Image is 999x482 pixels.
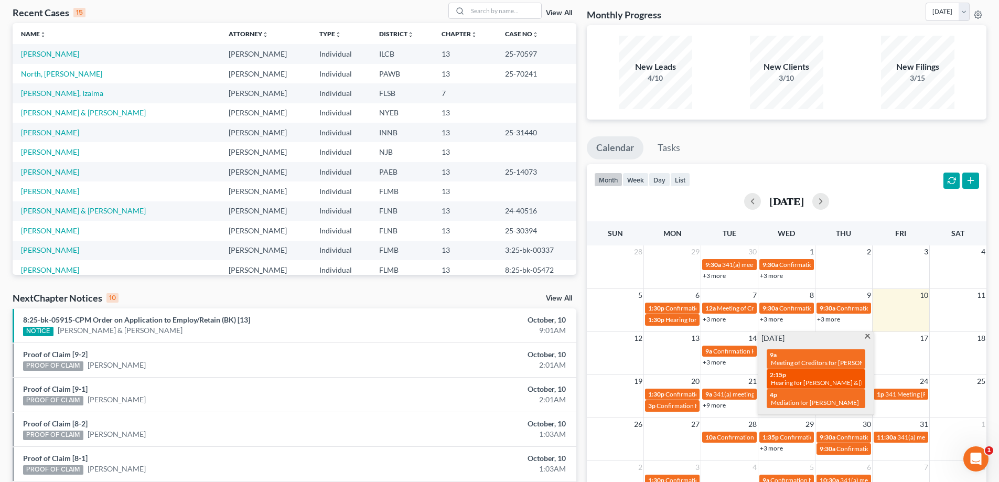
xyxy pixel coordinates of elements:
td: [PERSON_NAME] [220,162,311,181]
span: 18 [976,332,986,345]
span: 13 [690,332,701,345]
span: 1:30p [648,316,664,324]
span: 4 [751,461,758,474]
span: Confirmation Hearing for [PERSON_NAME] [779,304,899,312]
td: [PERSON_NAME] [220,241,311,260]
td: NJB [371,142,433,162]
iframe: Intercom live chat [963,446,989,472]
span: 17 [919,332,929,345]
span: 26 [633,418,643,431]
span: Meeting of Creditors for [PERSON_NAME] [717,304,833,312]
div: October, 10 [392,349,566,360]
td: FLMB [371,241,433,260]
a: [PERSON_NAME] & [PERSON_NAME] [21,206,146,215]
td: Individual [311,142,371,162]
td: 13 [433,44,497,63]
td: FLNB [371,201,433,221]
span: 1 [809,245,815,258]
td: [PERSON_NAME] [220,123,311,142]
span: 30 [747,245,758,258]
td: 13 [433,162,497,181]
span: Mon [663,229,682,238]
span: Tue [723,229,736,238]
span: 14 [747,332,758,345]
div: 9:01AM [392,325,566,336]
a: Proof of Claim [9-1] [23,384,88,393]
a: [PERSON_NAME] [88,429,146,440]
td: 13 [433,241,497,260]
td: 13 [433,103,497,123]
a: 8:25-bk-05915-CPM Order on Application to Employ/Retain (BK) [13] [23,315,250,324]
div: October, 10 [392,419,566,429]
span: Wed [778,229,795,238]
td: FLMB [371,260,433,280]
span: Meeting of Creditors for [PERSON_NAME] [771,359,887,367]
span: Confirmation Hearing for [PERSON_NAME] [780,433,900,441]
a: +3 more [760,315,783,323]
td: 13 [433,260,497,280]
td: INNB [371,123,433,142]
a: Proof of Claim [8-2] [23,419,88,428]
td: Individual [311,221,371,240]
a: Nameunfold_more [21,30,46,38]
div: 1:03AM [392,464,566,474]
span: 30 [862,418,872,431]
span: [DATE] [761,333,785,344]
a: Tasks [648,136,690,159]
span: 4p [770,391,777,399]
div: PROOF OF CLAIM [23,361,83,371]
td: PAEB [371,162,433,181]
span: 1 [985,446,993,455]
td: PAWB [371,64,433,83]
span: 21 [747,375,758,388]
td: 25-70597 [497,44,576,63]
td: [PERSON_NAME] [220,103,311,123]
span: 9:30a [705,261,721,269]
span: Confirmation hearing for [PERSON_NAME] [665,390,785,398]
a: [PERSON_NAME] [21,49,79,58]
h2: [DATE] [769,196,804,207]
span: 2 [637,461,643,474]
td: Individual [311,83,371,103]
span: Hearing for [PERSON_NAME] & [PERSON_NAME] [771,379,908,387]
span: 9a [705,347,712,355]
i: unfold_more [335,31,341,38]
a: [PERSON_NAME] [21,167,79,176]
div: October, 10 [392,384,566,394]
a: View All [546,9,572,17]
a: Case Nounfold_more [505,30,539,38]
button: day [649,173,670,187]
td: 13 [433,64,497,83]
span: Confirmation Hearing for [PERSON_NAME] [713,347,833,355]
a: [PERSON_NAME] [21,226,79,235]
td: Individual [311,260,371,280]
div: 2:01AM [392,394,566,405]
div: New Clients [750,61,823,73]
td: Individual [311,241,371,260]
td: 25-70241 [497,64,576,83]
i: unfold_more [532,31,539,38]
div: PROOF OF CLAIM [23,396,83,405]
td: [PERSON_NAME] [220,83,311,103]
div: 3/10 [750,73,823,83]
span: 9:30a [762,304,778,312]
a: [PERSON_NAME] [21,128,79,137]
span: 1 [980,418,986,431]
i: unfold_more [40,31,46,38]
span: Sun [608,229,623,238]
a: [PERSON_NAME] [21,187,79,196]
a: View All [546,295,572,302]
a: [PERSON_NAME], Izaima [21,89,103,98]
span: Thu [836,229,851,238]
span: 7 [751,289,758,302]
button: list [670,173,690,187]
a: +3 more [703,272,726,280]
td: 13 [433,123,497,142]
h3: Monthly Progress [587,8,661,21]
td: FLSB [371,83,433,103]
a: +3 more [817,315,840,323]
span: 9:30a [762,261,778,269]
a: [PERSON_NAME] [88,360,146,370]
span: 10a [705,433,716,441]
span: 11 [976,289,986,302]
